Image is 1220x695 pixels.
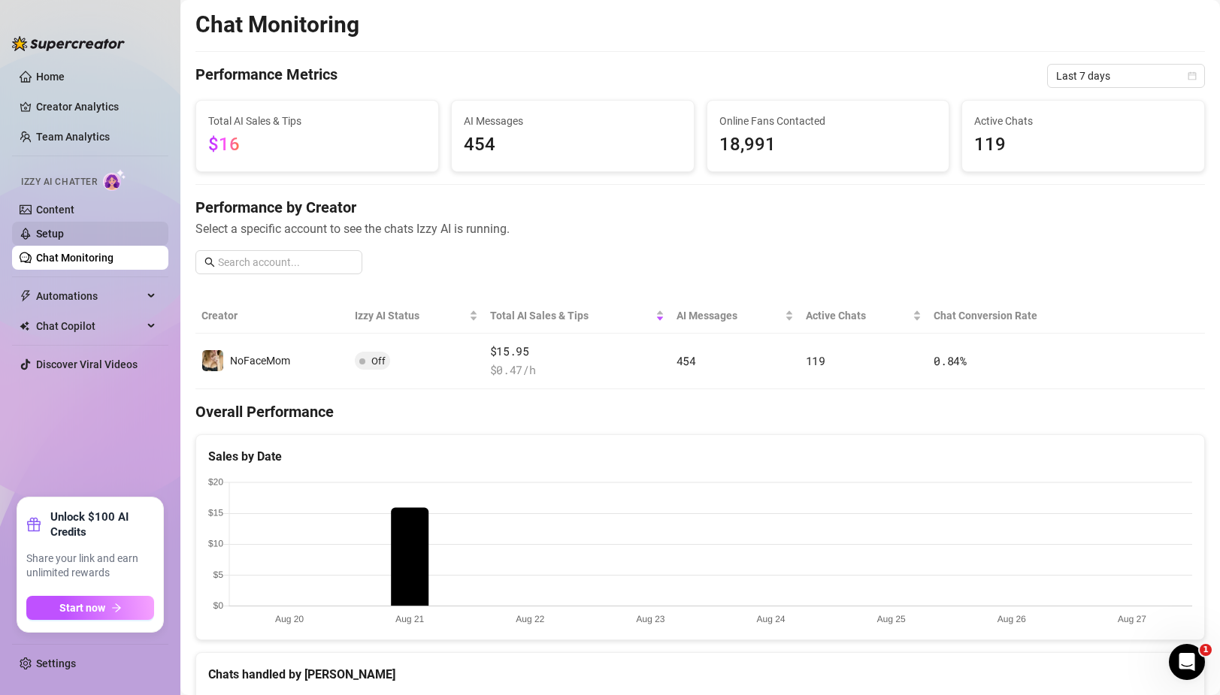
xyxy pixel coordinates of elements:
[208,665,1192,684] div: Chats handled by [PERSON_NAME]
[36,95,156,119] a: Creator Analytics
[50,509,154,539] strong: Unlock $100 AI Credits
[21,175,97,189] span: Izzy AI Chatter
[36,314,143,338] span: Chat Copilot
[1188,71,1197,80] span: calendar
[928,298,1103,334] th: Chat Conversion Rate
[464,131,682,159] span: 454
[464,113,682,129] span: AI Messages
[195,401,1205,422] h4: Overall Performance
[208,447,1192,466] div: Sales by Date
[1169,644,1205,680] iframe: Intercom live chat
[349,298,484,334] th: Izzy AI Status
[20,321,29,331] img: Chat Copilot
[974,131,1192,159] span: 119
[103,169,126,191] img: AI Chatter
[355,307,466,324] span: Izzy AI Status
[195,219,1205,238] span: Select a specific account to see the chats Izzy AI is running.
[218,254,353,270] input: Search account...
[800,298,928,334] th: Active Chats
[195,298,349,334] th: Creator
[1200,644,1212,656] span: 1
[484,298,671,334] th: Total AI Sales & Tips
[111,603,122,613] span: arrow-right
[677,353,696,368] span: 454
[490,307,652,324] span: Total AI Sales & Tips
[36,71,65,83] a: Home
[36,284,143,308] span: Automations
[677,307,782,324] span: AI Messages
[202,350,223,371] img: NoFaceMom
[12,36,125,51] img: logo-BBDzfeDw.svg
[490,361,664,379] span: $ 0.47 /h
[806,353,825,368] span: 119
[26,596,154,620] button: Start nowarrow-right
[195,11,359,39] h2: Chat Monitoring
[195,64,338,88] h4: Performance Metrics
[371,355,386,367] span: Off
[1056,65,1196,87] span: Last 7 days
[59,602,105,614] span: Start now
[208,113,426,129] span: Total AI Sales & Tips
[195,197,1205,218] h4: Performance by Creator
[719,131,937,159] span: 18,991
[230,355,290,367] span: NoFaceMom
[208,134,240,155] span: $16
[26,551,154,581] span: Share your link and earn unlimited rewards
[934,353,967,368] span: 0.84 %
[36,228,64,240] a: Setup
[20,290,32,302] span: thunderbolt
[36,657,76,669] a: Settings
[490,343,664,361] span: $15.95
[974,113,1192,129] span: Active Chats
[36,358,138,370] a: Discover Viral Videos
[36,252,114,264] a: Chat Monitoring
[36,204,74,216] a: Content
[26,517,41,532] span: gift
[719,113,937,129] span: Online Fans Contacted
[671,298,800,334] th: AI Messages
[204,257,215,267] span: search
[36,131,110,143] a: Team Analytics
[806,307,910,324] span: Active Chats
